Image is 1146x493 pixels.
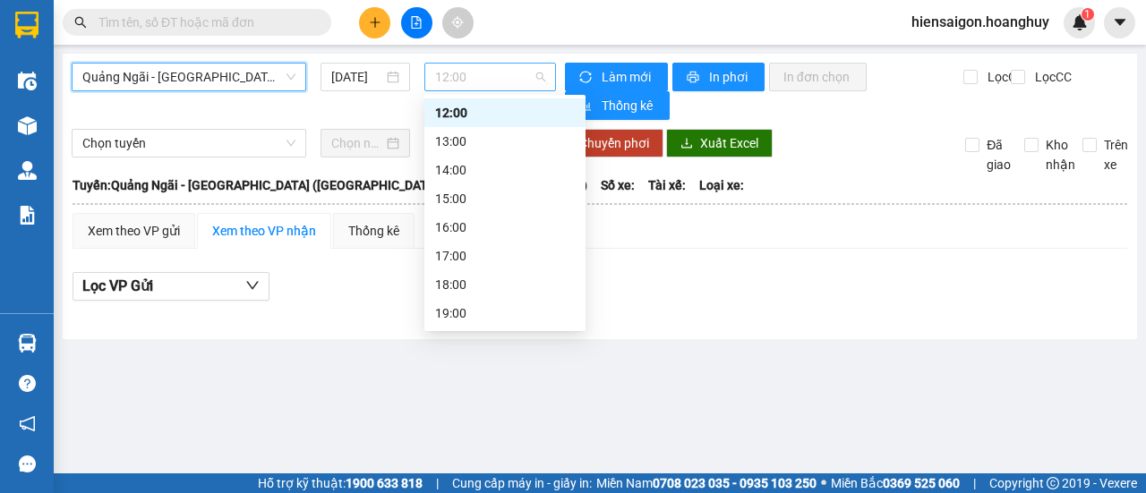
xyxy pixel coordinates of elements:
button: aim [442,7,474,38]
div: 16:00 [435,217,575,237]
span: hiensaigon.hoanghuy [897,11,1064,33]
span: Quảng Ngãi - Sài Gòn (Hàng Hoá) [82,64,295,90]
img: warehouse-icon [18,72,37,90]
strong: 1900 633 818 [346,476,423,490]
img: icon-new-feature [1072,14,1088,30]
span: down [245,278,260,293]
span: Kho nhận [1039,135,1082,174]
button: Lọc VP Gửi [73,272,269,301]
span: aim [451,16,464,29]
span: question-circle [19,375,36,392]
span: Lọc CR [980,67,1027,87]
strong: 0708 023 035 - 0935 103 250 [653,476,817,490]
span: Trên xe [1097,135,1135,174]
span: Hỗ trợ kỹ thuật: [258,473,423,493]
div: 12:00 [435,103,575,123]
span: Tài xế: [648,175,686,195]
button: printerIn phơi [672,63,765,91]
div: Xem theo VP nhận [212,221,316,241]
button: In đơn chọn [769,63,867,91]
span: | [973,473,976,493]
button: file-add [401,7,432,38]
div: 19:00 [435,303,575,323]
span: caret-down [1112,14,1128,30]
span: sync [579,71,594,85]
input: Tìm tên, số ĐT hoặc mã đơn [98,13,310,32]
span: search [74,16,87,29]
img: warehouse-icon [18,161,37,180]
span: bar-chart [579,99,594,114]
span: Miền Nam [596,473,817,493]
div: 14:00 [435,160,575,180]
span: plus [369,16,381,29]
span: message [19,455,36,472]
span: Lọc CC [1028,67,1074,87]
div: 17:00 [435,246,575,266]
div: 15:00 [435,189,575,208]
span: 12:00 [435,64,544,90]
span: Loại xe: [699,175,744,195]
button: plus [359,7,390,38]
span: 1 [1084,8,1090,21]
button: syncLàm mới [565,63,668,91]
button: caret-down [1104,7,1135,38]
span: Chọn tuyến [82,130,295,157]
span: Lọc VP Gửi [82,275,153,297]
span: printer [687,71,702,85]
div: 18:00 [435,275,575,294]
button: Chuyển phơi [565,129,663,157]
div: Thống kê [348,221,399,241]
sup: 1 [1082,8,1094,21]
span: Miền Bắc [831,473,960,493]
img: logo-vxr [15,12,38,38]
div: 13:00 [435,132,575,151]
strong: 0369 525 060 [883,476,960,490]
img: warehouse-icon [18,116,37,135]
span: | [436,473,439,493]
span: notification [19,415,36,432]
b: Tuyến: Quảng Ngãi - [GEOGRAPHIC_DATA] ([GEOGRAPHIC_DATA]) [73,178,443,192]
span: ⚪️ [821,480,826,487]
button: bar-chartThống kê [565,91,670,120]
span: Thống kê [602,96,655,115]
span: Làm mới [602,67,654,87]
img: solution-icon [18,206,37,225]
div: Xem theo VP gửi [88,221,180,241]
span: file-add [410,16,423,29]
button: downloadXuất Excel [666,129,773,157]
span: Số xe: [601,175,635,195]
input: Chọn ngày [331,133,383,153]
span: copyright [1047,477,1059,489]
input: 13/10/2025 [331,67,383,87]
span: In phơi [709,67,750,87]
img: warehouse-icon [18,334,37,353]
span: Cung cấp máy in - giấy in: [452,473,592,493]
span: Đã giao [979,135,1018,174]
